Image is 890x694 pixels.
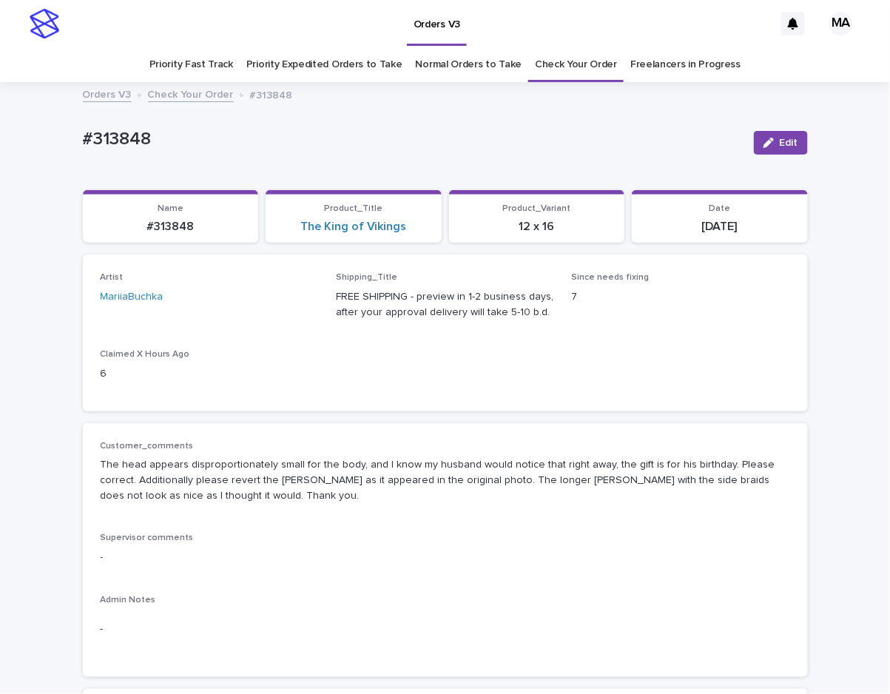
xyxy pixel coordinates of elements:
span: Product_Variant [502,204,570,213]
p: FREE SHIPPING - preview in 1-2 business days, after your approval delivery will take 5-10 b.d. [336,289,554,320]
p: #313848 [92,220,250,234]
span: Claimed X Hours Ago [101,350,190,359]
p: - [101,621,790,637]
p: #313848 [83,129,742,150]
a: Check Your Order [148,85,234,102]
p: #313848 [250,86,293,102]
span: Date [709,204,730,213]
span: Customer_comments [101,442,194,451]
a: Check Your Order [535,47,617,82]
span: Shipping_Title [336,273,397,282]
span: Admin Notes [101,596,156,604]
a: MariiaBuchka [101,289,163,305]
p: 7 [572,289,790,305]
p: [DATE] [641,220,799,234]
a: Priority Fast Track [149,47,233,82]
a: Priority Expedited Orders to Take [246,47,402,82]
span: Since needs fixing [572,273,650,282]
p: - [101,550,790,565]
p: 6 [101,366,319,382]
span: Edit [780,138,798,148]
a: The King of Vikings [300,220,407,234]
span: Artist [101,273,124,282]
img: stacker-logo-s-only.png [30,9,59,38]
button: Edit [754,131,808,155]
span: Name [158,204,183,213]
p: The head appears disproportionately small for the body, and I know my husband would notice that r... [101,457,790,503]
span: Product_Title [324,204,382,213]
a: Normal Orders to Take [416,47,522,82]
a: Freelancers in Progress [630,47,741,82]
span: Supervisor comments [101,533,194,542]
a: Orders V3 [83,85,132,102]
p: 12 x 16 [458,220,616,234]
div: MA [829,12,853,36]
